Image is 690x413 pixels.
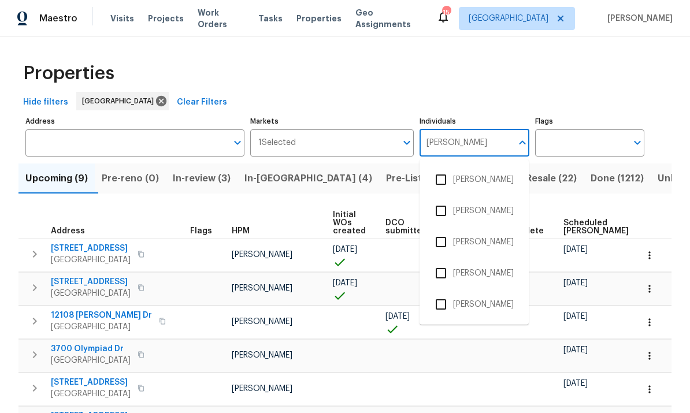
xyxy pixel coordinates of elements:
span: Hide filters [23,95,68,110]
span: Resale (22) [526,170,577,187]
button: Hide filters [18,92,73,113]
span: [DATE] [333,279,357,287]
span: [DATE] [385,312,410,321]
span: [PERSON_NAME] [603,13,673,24]
button: Open [229,135,246,151]
div: [GEOGRAPHIC_DATA] [76,92,169,110]
span: 3700 Olympiad Dr [51,343,131,355]
span: [GEOGRAPHIC_DATA] [469,13,548,24]
span: [STREET_ADDRESS] [51,243,131,254]
span: 12108 [PERSON_NAME] Dr [51,310,152,321]
button: Open [629,135,646,151]
span: [STREET_ADDRESS] [51,276,131,288]
span: Pre-reno (0) [102,170,159,187]
span: [DATE] [333,245,357,254]
span: [PERSON_NAME] [232,318,292,326]
span: HPM [232,227,250,235]
label: Markets [250,118,414,125]
span: Properties [296,13,342,24]
span: Done (1212) [591,170,644,187]
button: Clear Filters [172,92,232,113]
span: [GEOGRAPHIC_DATA] [51,254,131,266]
span: Maestro [39,13,77,24]
div: 15 [442,7,450,18]
li: [PERSON_NAME] [429,168,520,192]
span: [DATE] [563,279,588,287]
button: Open [399,135,415,151]
span: Pre-Listing (1) [386,170,449,187]
span: Initial WOs created [333,211,366,235]
span: Flags [190,227,212,235]
label: Address [25,118,244,125]
span: Visits [110,13,134,24]
span: [PERSON_NAME] [232,385,292,393]
span: [GEOGRAPHIC_DATA] [51,355,131,366]
span: [GEOGRAPHIC_DATA] [82,95,158,107]
li: [PERSON_NAME] [429,292,520,317]
li: [PERSON_NAME] [429,323,520,348]
span: [GEOGRAPHIC_DATA] [51,388,131,400]
span: [PERSON_NAME] [232,351,292,359]
li: [PERSON_NAME] [429,230,520,254]
span: [GEOGRAPHIC_DATA] [51,321,152,333]
span: 1 Selected [258,138,296,148]
span: Projects [148,13,184,24]
span: [DATE] [563,312,588,321]
span: Clear Filters [177,95,227,110]
li: [PERSON_NAME] [429,261,520,285]
span: Properties [23,68,114,79]
span: Work Orders [198,7,244,30]
span: In-review (3) [173,170,231,187]
span: [DATE] [563,346,588,354]
span: [DATE] [563,245,588,254]
li: [PERSON_NAME] [429,199,520,223]
span: Tasks [258,14,283,23]
span: In-[GEOGRAPHIC_DATA] (4) [244,170,372,187]
input: Search ... [420,129,511,157]
span: [GEOGRAPHIC_DATA] [51,288,131,299]
label: Flags [535,118,644,125]
span: Geo Assignments [355,7,422,30]
button: Close [514,135,531,151]
span: [PERSON_NAME] [232,251,292,259]
span: [DATE] [563,379,588,388]
span: [STREET_ADDRESS] [51,377,131,388]
span: Scheduled [PERSON_NAME] [563,219,629,235]
label: Individuals [420,118,529,125]
span: DCO submitted [385,219,427,235]
span: [PERSON_NAME] [232,284,292,292]
span: Upcoming (9) [25,170,88,187]
span: Address [51,227,85,235]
